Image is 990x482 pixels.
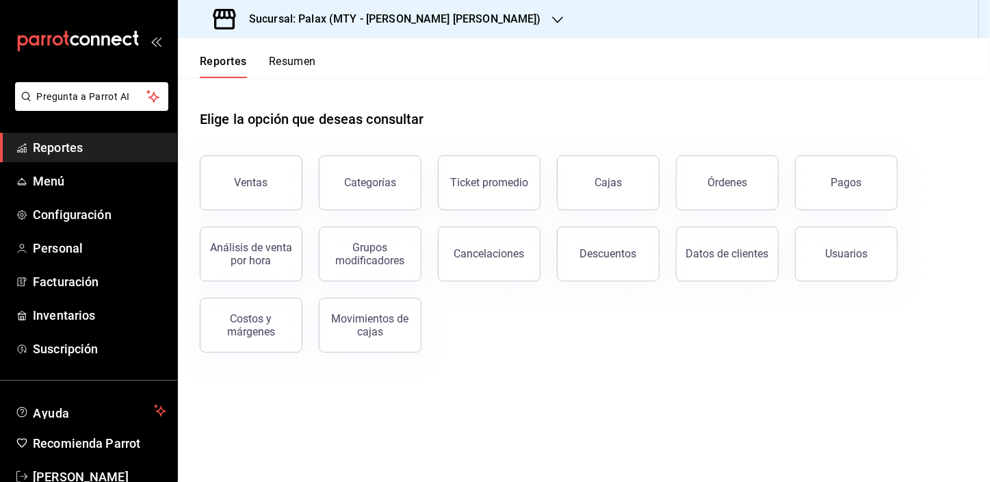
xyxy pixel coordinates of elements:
button: Ventas [200,155,302,210]
button: Ticket promedio [438,155,540,210]
div: navigation tabs [200,55,316,78]
button: Pagos [795,155,898,210]
button: Descuentos [557,227,660,281]
h1: Elige la opción que deseas consultar [200,109,424,129]
button: Resumen [269,55,316,78]
span: Pregunta a Parrot AI [37,90,147,104]
div: Análisis de venta por hora [209,241,294,267]
button: open_drawer_menu [151,36,161,47]
div: Categorías [344,176,396,189]
button: Grupos modificadores [319,227,421,281]
span: Inventarios [33,306,166,325]
span: Configuración [33,205,166,224]
span: Facturación [33,272,166,291]
a: Pregunta a Parrot AI [10,99,168,114]
button: Cajas [557,155,660,210]
div: Cancelaciones [454,247,525,260]
div: Descuentos [580,247,637,260]
button: Usuarios [795,227,898,281]
div: Movimientos de cajas [328,312,413,338]
span: Ayuda [33,403,148,419]
button: Reportes [200,55,247,78]
button: Cancelaciones [438,227,540,281]
button: Categorías [319,155,421,210]
div: Órdenes [707,176,747,189]
span: Personal [33,239,166,257]
div: Datos de clientes [686,247,769,260]
button: Análisis de venta por hora [200,227,302,281]
div: Grupos modificadores [328,241,413,267]
h3: Sucursal: Palax (MTY - [PERSON_NAME] [PERSON_NAME]) [238,11,541,27]
button: Datos de clientes [676,227,779,281]
span: Suscripción [33,340,166,358]
div: Cajas [595,176,622,189]
span: Recomienda Parrot [33,434,166,453]
div: Ticket promedio [450,176,528,189]
button: Movimientos de cajas [319,298,421,353]
div: Pagos [831,176,862,189]
button: Pregunta a Parrot AI [15,82,168,111]
span: Menú [33,172,166,190]
div: Ventas [235,176,268,189]
button: Órdenes [676,155,779,210]
div: Costos y márgenes [209,312,294,338]
span: Reportes [33,138,166,157]
button: Costos y márgenes [200,298,302,353]
div: Usuarios [825,247,868,260]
